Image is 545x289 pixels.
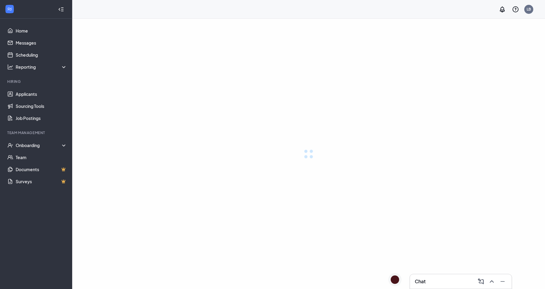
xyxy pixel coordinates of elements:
[499,278,506,285] svg: Minimize
[16,151,67,163] a: Team
[16,142,67,148] div: Onboarding
[16,100,67,112] a: Sourcing Tools
[512,6,519,13] svg: QuestionInfo
[7,64,13,70] svg: Analysis
[486,277,496,286] button: ChevronUp
[16,64,67,70] div: Reporting
[16,163,67,175] a: DocumentsCrown
[16,175,67,187] a: SurveysCrown
[527,7,531,12] div: LB
[7,79,66,84] div: Hiring
[497,277,507,286] button: Minimize
[16,25,67,37] a: Home
[477,278,485,285] svg: ComposeMessage
[7,6,13,12] svg: WorkstreamLogo
[58,6,64,12] svg: Collapse
[476,277,485,286] button: ComposeMessage
[7,142,13,148] svg: UserCheck
[488,278,495,285] svg: ChevronUp
[16,112,67,124] a: Job Postings
[16,37,67,49] a: Messages
[16,88,67,100] a: Applicants
[16,49,67,61] a: Scheduling
[499,6,506,13] svg: Notifications
[415,278,426,285] h3: Chat
[7,130,66,135] div: Team Management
